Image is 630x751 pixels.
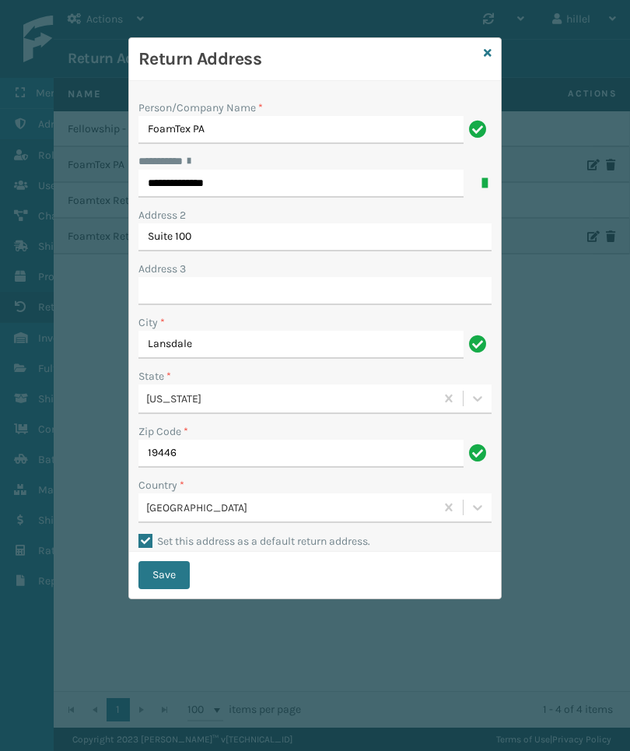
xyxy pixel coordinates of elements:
[146,391,436,407] div: [US_STATE]
[138,535,370,548] label: Set this address as a default return address.
[138,261,186,277] label: Address 3
[138,207,186,223] label: Address 2
[138,47,478,71] h3: Return Address
[138,423,188,440] label: Zip Code
[138,477,184,493] label: Country
[138,100,263,116] label: Person/Company Name
[146,500,436,516] div: [GEOGRAPHIC_DATA]
[138,561,190,589] button: Save
[138,368,171,384] label: State
[138,314,165,331] label: City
